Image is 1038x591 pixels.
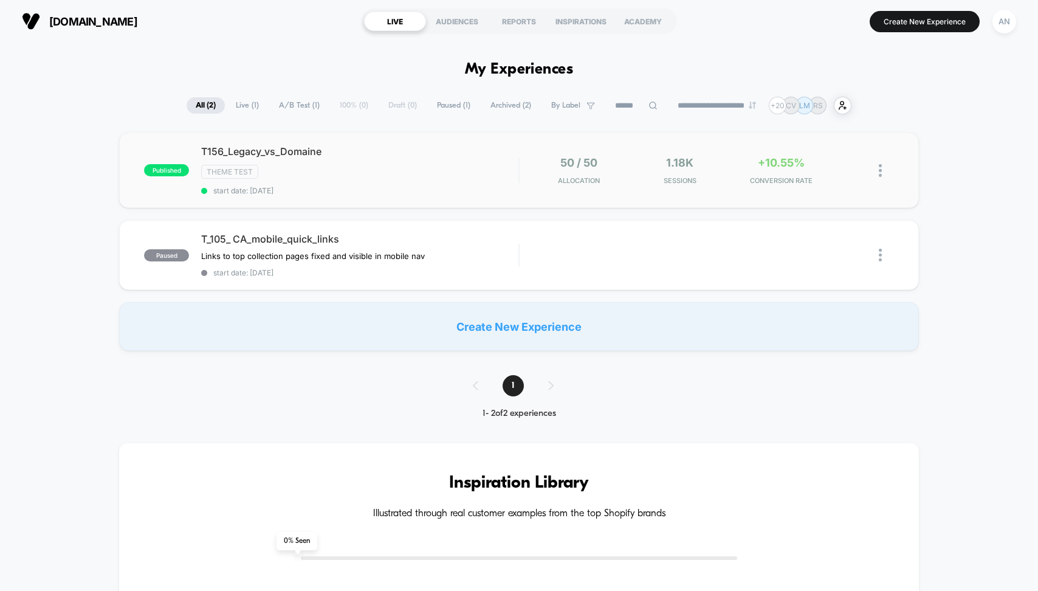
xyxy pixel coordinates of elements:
button: AN [989,9,1020,34]
button: Create New Experience [870,11,980,32]
span: 1.18k [666,156,693,169]
div: AUDIENCES [426,12,488,31]
span: Theme Test [201,165,258,179]
div: 1 - 2 of 2 experiences [461,409,578,419]
button: [DOMAIN_NAME] [18,12,141,31]
div: INSPIRATIONS [550,12,612,31]
span: T_105_ CA_mobile_quick_links [201,233,518,245]
span: 1 [503,375,524,396]
span: start date: [DATE] [201,268,518,277]
span: T156_Legacy_vs_Domaine [201,145,518,157]
span: paused [144,249,189,261]
span: Live ( 1 ) [227,97,268,114]
div: ACADEMY [612,12,674,31]
div: LIVE [364,12,426,31]
span: Links to top collection pages fixed and visible in mobile nav [201,251,425,261]
h4: Illustrated through real customer examples from the top Shopify brands [156,508,882,520]
div: AN [992,10,1016,33]
span: By Label [551,101,580,110]
span: Paused ( 1 ) [428,97,479,114]
p: CV [786,101,796,110]
div: REPORTS [488,12,550,31]
span: Sessions [633,176,727,185]
img: close [879,164,882,177]
span: CONVERSION RATE [734,176,828,185]
div: + 20 [769,97,786,114]
span: All ( 2 ) [187,97,225,114]
p: RS [813,101,823,110]
p: LM [799,101,810,110]
img: Visually logo [22,12,40,30]
span: Archived ( 2 ) [481,97,540,114]
span: +10.55% [758,156,805,169]
img: end [749,102,756,109]
h3: Inspiration Library [156,474,882,493]
span: published [144,164,189,176]
span: start date: [DATE] [201,186,518,195]
span: Allocation [558,176,600,185]
img: close [879,249,882,261]
span: 0 % Seen [277,532,317,550]
div: Create New Experience [119,302,918,351]
span: A/B Test ( 1 ) [270,97,329,114]
h1: My Experiences [465,61,574,78]
span: [DOMAIN_NAME] [49,15,137,28]
span: 50 / 50 [560,156,597,169]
